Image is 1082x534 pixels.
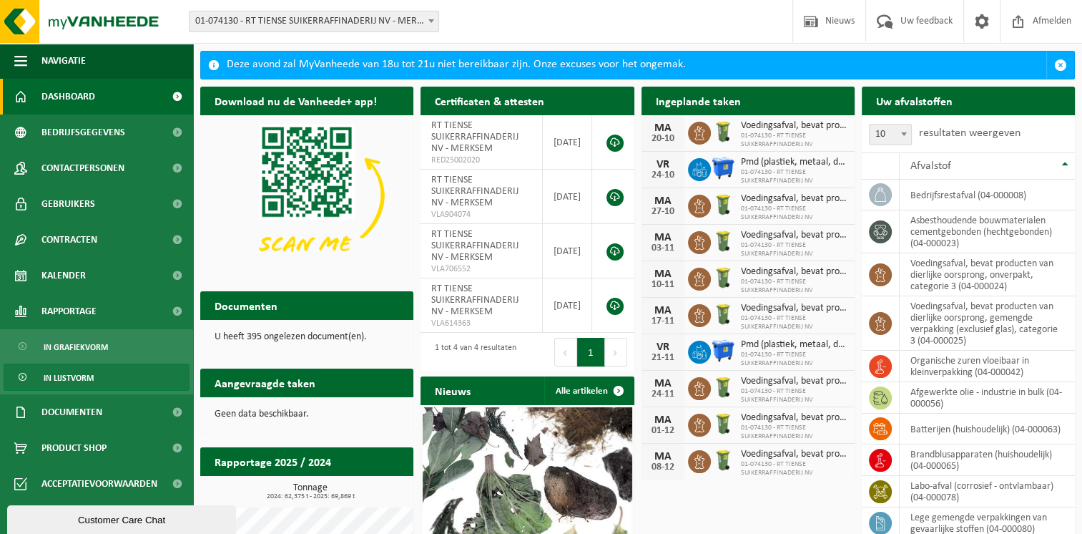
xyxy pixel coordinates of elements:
[900,296,1075,351] td: voedingsafval, bevat producten van dierlijke oorsprong, gemengde verpakking (exclusief glas), cat...
[200,447,345,475] h2: Rapportage 2025 / 2024
[431,229,518,263] span: RT TIENSE SUIKERRAFFINADERIJ NV - MERKSEM
[431,318,531,329] span: VLA614363
[711,156,735,180] img: WB-1100-HPE-BE-01
[431,120,518,154] span: RT TIENSE SUIKERRAFFINADERIJ NV - MERKSEM
[420,377,485,404] h2: Nieuws
[7,503,239,534] iframe: chat widget
[741,449,847,460] span: Voedingsafval, bevat producten van dierlijke oorsprong, onverpakt, categorie 3
[649,170,677,180] div: 24-10
[543,170,592,224] td: [DATE]
[41,394,102,430] span: Documenten
[41,293,97,329] span: Rapportage
[741,241,847,258] span: 01-074130 - RT TIENSE SUIKERRAFFINADERIJ NV
[741,157,847,168] span: Pmd (plastiek, metaal, drankkartons) (bedrijven)
[41,186,95,222] span: Gebruikers
[649,243,677,253] div: 03-11
[200,87,391,115] h2: Download nu de Vanheede+ app!
[741,303,847,314] span: Voedingsafval, bevat producten van dierlijke oorsprong, onverpakt, categorie 3
[41,466,157,502] span: Acceptatievoorwaarden
[741,314,847,331] span: 01-074130 - RT TIENSE SUIKERRAFFINADERIJ NV
[711,448,735,472] img: WB-0140-HPE-GN-50
[200,115,413,276] img: Download de VHEPlus App
[544,377,633,405] a: Alle artikelen
[741,168,847,185] span: 01-074130 - RT TIENSE SUIKERRAFFINADERIJ NV
[649,268,677,280] div: MA
[711,302,735,326] img: WB-0140-HPE-GN-50
[649,389,677,399] div: 24-11
[649,414,677,426] div: MA
[919,127,1020,139] label: resultaten weergeven
[711,339,735,363] img: WB-1100-HPE-BE-01
[900,253,1075,296] td: voedingsafval, bevat producten van dierlijke oorsprong, onverpakt, categorie 3 (04-000024)
[711,412,735,436] img: WB-0140-HPE-GN-50
[711,120,735,144] img: WB-0140-HPE-GN-50
[741,278,847,295] span: 01-074130 - RT TIENSE SUIKERRAFFINADERIJ NV
[44,334,108,361] span: In grafiekvorm
[420,87,559,115] h2: Certificaten & attesten
[215,332,399,342] p: U heeft 395 ongelezen document(en).
[543,278,592,333] td: [DATE]
[431,263,531,275] span: VLA706552
[910,160,951,172] span: Afvalstof
[649,316,677,326] div: 17-11
[900,180,1075,210] td: bedrijfsrestafval (04-000008)
[900,476,1075,508] td: labo-afval (corrosief - ontvlambaar) (04-000078)
[900,382,1075,414] td: afgewerkte olie - industrie in bulk (04-000056)
[41,79,95,115] span: Dashboard
[649,207,677,217] div: 27-10
[543,224,592,278] td: [DATE]
[431,175,518,208] span: RT TIENSE SUIKERRAFFINADERIJ NV - MERKSEM
[44,364,94,392] span: In lijstvorm
[741,230,847,241] span: Voedingsafval, bevat producten van dierlijke oorsprong, onverpakt, categorie 3
[649,122,677,134] div: MA
[900,414,1075,445] td: batterijen (huishoudelijk) (04-000063)
[741,132,847,149] span: 01-074130 - RT TIENSE SUIKERRAFFINADERIJ NV
[741,387,847,404] span: 01-074130 - RT TIENSE SUIKERRAFFINADERIJ NV
[4,364,190,391] a: In lijstvorm
[741,339,847,351] span: Pmd (plastiek, metaal, drankkartons) (bedrijven)
[869,124,912,145] span: 10
[711,266,735,290] img: WB-0140-HPE-GN-50
[215,409,399,419] p: Geen data beschikbaar.
[227,52,1046,79] div: Deze avond zal MyVanheede van 18u tot 21u niet bereikbaar zijn. Onze excuses voor het ongemak.
[4,333,190,360] a: In grafiekvorm
[431,283,518,317] span: RT TIENSE SUIKERRAFFINADERIJ NV - MERKSEM
[649,426,677,436] div: 01-12
[200,291,292,319] h2: Documenten
[741,376,847,387] span: Voedingsafval, bevat producten van dierlijke oorsprong, onverpakt, categorie 3
[41,222,97,258] span: Contracten
[741,120,847,132] span: Voedingsafval, bevat producten van dierlijke oorsprong, onverpakt, categorie 3
[577,338,605,366] button: 1
[200,369,330,397] h2: Aangevraagde taken
[41,430,107,466] span: Product Shop
[307,475,412,504] a: Bekijk rapportage
[428,336,516,368] div: 1 tot 4 van 4 resultaten
[649,195,677,207] div: MA
[741,193,847,205] span: Voedingsafval, bevat producten van dierlijke oorsprong, onverpakt, categorie 3
[741,460,847,477] span: 01-074130 - RT TIENSE SUIKERRAFFINADERIJ NV
[741,351,847,368] span: 01-074130 - RT TIENSE SUIKERRAFFINADERIJ NV
[41,258,86,293] span: Kalender
[649,305,677,316] div: MA
[649,134,677,144] div: 20-10
[649,378,677,389] div: MA
[189,11,439,32] span: 01-074130 - RT TIENSE SUIKERRAFFINADERIJ NV - MERKSEM
[870,125,911,145] span: 10
[207,483,413,500] h3: Tonnage
[711,193,735,217] img: WB-0140-HPE-GN-50
[649,451,677,462] div: MA
[649,280,677,290] div: 10-11
[431,155,531,166] span: RED25002020
[649,341,677,353] div: VR
[900,210,1075,253] td: asbesthoudende bouwmaterialen cementgebonden (hechtgebonden) (04-000023)
[649,353,677,363] div: 21-11
[900,351,1075,382] td: organische zuren vloeibaar in kleinverpakking (04-000042)
[649,159,677,170] div: VR
[649,232,677,243] div: MA
[741,266,847,278] span: Voedingsafval, bevat producten van dierlijke oorsprong, onverpakt, categorie 3
[711,229,735,253] img: WB-0140-HPE-GN-50
[711,375,735,399] img: WB-0140-HPE-GN-50
[41,43,86,79] span: Navigatie
[862,87,967,115] h2: Uw afvalstoffen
